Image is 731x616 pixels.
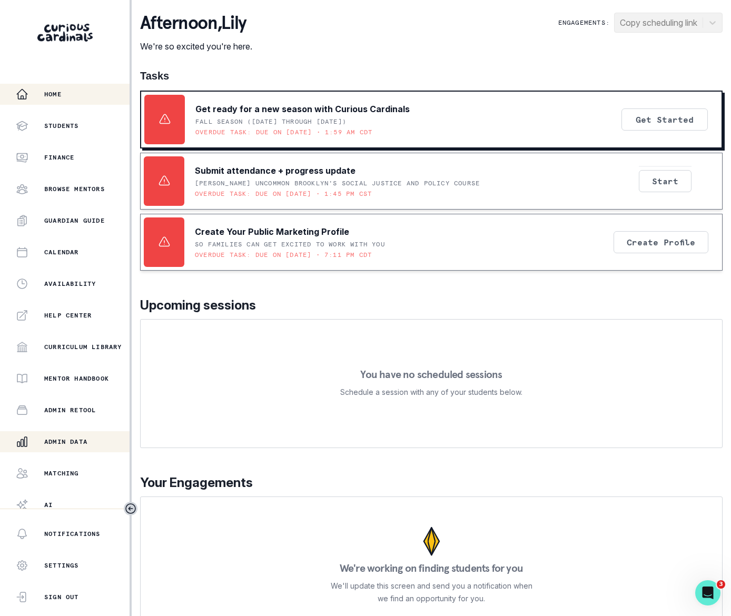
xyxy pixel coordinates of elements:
[140,473,723,492] p: Your Engagements
[340,563,523,573] p: We're working on finding students for you
[44,438,87,446] p: Admin Data
[37,24,93,42] img: Curious Cardinals Logo
[330,580,532,605] p: We'll update this screen and send you a notification when we find an opportunity for you.
[44,561,79,570] p: Settings
[44,469,79,478] p: Matching
[44,343,122,351] p: Curriculum Library
[44,248,79,256] p: Calendar
[195,128,372,136] p: Overdue task: Due on [DATE] • 1:59 AM CDT
[140,40,252,53] p: We're so excited you're here.
[44,185,105,193] p: Browse Mentors
[195,117,347,126] p: Fall Season ([DATE] through [DATE])
[360,369,502,380] p: You have no scheduled sessions
[44,90,62,98] p: Home
[195,225,349,238] p: Create Your Public Marketing Profile
[621,108,708,131] button: Get Started
[44,406,96,414] p: Admin Retool
[44,216,105,225] p: Guardian Guide
[639,170,692,192] button: Start
[195,164,355,177] p: Submit attendance + progress update
[44,311,92,320] p: Help Center
[44,593,79,601] p: Sign Out
[614,231,708,253] button: Create Profile
[340,386,522,399] p: Schedule a session with any of your students below.
[558,18,610,27] p: Engagements:
[195,103,410,115] p: Get ready for a new season with Curious Cardinals
[695,580,720,605] iframe: Intercom live chat
[195,190,372,198] p: Overdue task: Due on [DATE] • 1:45 PM CST
[44,374,109,383] p: Mentor Handbook
[140,69,723,82] h1: Tasks
[44,122,79,130] p: Students
[124,502,137,515] button: Toggle sidebar
[140,13,252,34] p: afternoon , Lily
[195,240,385,249] p: SO FAMILIES CAN GET EXCITED TO WORK WITH YOU
[195,251,372,259] p: Overdue task: Due on [DATE] • 7:11 PM CDT
[140,296,723,315] p: Upcoming sessions
[717,580,725,589] span: 3
[44,153,74,162] p: Finance
[44,280,96,288] p: Availability
[195,179,480,187] p: [PERSON_NAME] UNCOMMON Brooklyn's Social Justice and Policy Course
[44,501,53,509] p: AI
[44,530,101,538] p: Notifications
